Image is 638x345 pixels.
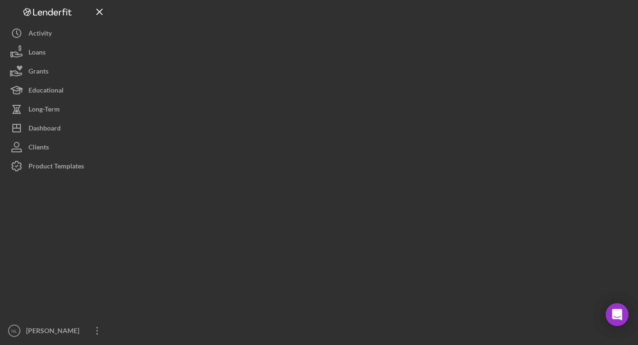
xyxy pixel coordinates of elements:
[28,81,64,102] div: Educational
[606,303,629,326] div: Open Intercom Messenger
[28,24,52,45] div: Activity
[5,157,109,176] button: Product Templates
[5,119,109,138] button: Dashboard
[5,321,109,340] button: NL[PERSON_NAME]
[5,43,109,62] button: Loans
[24,321,85,343] div: [PERSON_NAME]
[28,157,84,178] div: Product Templates
[5,138,109,157] button: Clients
[5,62,109,81] button: Grants
[28,138,49,159] div: Clients
[28,119,61,140] div: Dashboard
[5,100,109,119] button: Long-Term
[11,328,18,334] text: NL
[28,43,46,64] div: Loans
[28,100,60,121] div: Long-Term
[5,81,109,100] button: Educational
[5,24,109,43] button: Activity
[28,62,48,83] div: Grants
